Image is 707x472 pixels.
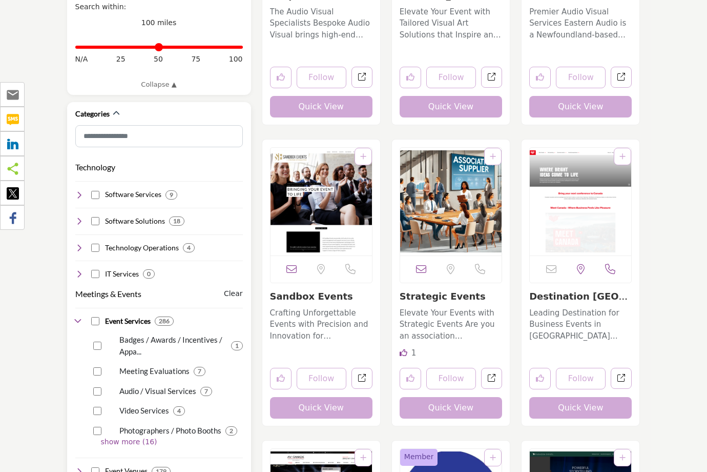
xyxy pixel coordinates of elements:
div: Search within: [75,2,243,12]
h2: Categories [75,109,110,119]
p: Crafting Unforgettable Events with Precision and Innovation for Associations This company is a le... [270,307,372,342]
h3: Strategic Events [400,291,502,302]
input: Select Badges / Awards / Incentives / Apparel checkbox [93,342,101,350]
button: Like listing [270,368,292,389]
button: Quick View [270,96,372,117]
div: 286 Results For Event Services [155,317,174,326]
p: Elevate Your Event with Tailored Visual Art Solutions that Inspire and Engage. The company is ded... [400,6,502,41]
button: Follow [426,67,476,88]
b: 7 [198,368,201,375]
p: Badges / Awards / Incentives / Apparel: Production and supply of badges, awards, incentives, and ... [119,334,227,357]
b: 2 [230,427,233,435]
button: Like listing [270,67,292,88]
a: Open destination-canada-business-events in new tab [611,368,632,389]
div: 4 Results For Technology Operations [183,243,195,252]
span: 100 miles [141,18,177,27]
h4: Technology Operations: Services for managing technology operations [105,243,179,253]
a: Destination [GEOGRAPHIC_DATA] B... [529,291,628,313]
a: Elevate Your Events with Strategic Events Are you an association professional or meeting planner ... [400,305,502,342]
button: Quick View [529,96,632,117]
input: Select Software Solutions checkbox [91,217,99,225]
a: Add To List [490,454,496,462]
a: Leading Destination for Business Events in [GEOGRAPHIC_DATA] Destination [GEOGRAPHIC_DATA] offers... [529,305,632,342]
button: Quick View [400,397,502,419]
input: Select Video Services checkbox [93,407,101,415]
a: Elevate Your Event with Tailored Visual Art Solutions that Inspire and Engage. The company is ded... [400,4,502,41]
b: 7 [204,388,208,395]
b: 286 [159,318,170,325]
h4: Event Services: Comprehensive event management services [105,316,151,326]
span: 75 [191,54,200,65]
p: Premier Audio Visual Services Eastern Audio is a Newfoundland-based company specializing in provi... [529,6,632,41]
input: Select IT Services checkbox [91,270,99,278]
p: Photographers / Photo Booths: Services of professional photographers and photo booths for capturi... [119,425,221,437]
b: 9 [170,191,173,199]
button: Like listing [529,67,551,88]
buton: Clear [224,288,243,299]
a: The Audio Visual Specialists Bespoke Audio Visual brings high-end audio visual equipment and tech... [270,4,372,41]
span: 25 [116,54,126,65]
a: Open joanne-gervais-visual-artist in new tab [481,67,502,88]
div: 0 Results For IT Services [143,269,155,279]
a: Open bespoke-audio-visual in new tab [351,67,372,88]
input: Search Category [75,125,243,147]
button: Quick View [400,96,502,117]
b: 4 [177,407,181,415]
input: Select Photographers / Photo Booths checkbox [93,427,101,435]
p: Elevate Your Events with Strategic Events Are you an association professional or meeting planner ... [400,307,502,342]
span: 100 [229,54,243,65]
a: Open eastern-audio-limited in new tab [611,67,632,88]
button: Follow [297,368,346,389]
b: 0 [147,270,151,278]
input: Select Audio / Visual Services checkbox [93,387,101,396]
p: show more (16) [101,437,243,447]
a: Open Listing in new tab [400,148,502,255]
img: Destination Canada Business Events [530,148,631,255]
button: Technology [75,161,115,173]
img: Strategic Events [400,148,502,255]
h4: IT Services: IT services and support [105,269,139,279]
a: Open strategic-events in new tab [481,368,502,389]
span: 50 [154,54,163,65]
div: 1 Results For Badges / Awards / Incentives / Apparel [231,341,243,350]
a: Open Listing in new tab [530,148,631,255]
input: Select Technology Operations checkbox [91,244,99,252]
button: Follow [297,67,346,88]
button: Quick View [270,397,372,419]
input: Select Meeting Evaluations checkbox [93,367,101,376]
p: The Audio Visual Specialists Bespoke Audio Visual brings high-end audio visual equipment and tech... [270,6,372,41]
h4: Software Services: Software development and support services [105,189,161,200]
a: Premier Audio Visual Services Eastern Audio is a Newfoundland-based company specializing in provi... [529,4,632,41]
b: 4 [187,244,191,251]
i: Like [400,349,407,357]
p: Meeting Evaluations: Services for evaluating and measuring the effectiveness of meetings, includi... [119,365,190,377]
button: Follow [556,368,606,389]
span: N/A [75,54,88,65]
a: Open Listing in new tab [271,148,372,255]
div: 9 Results For Software Services [165,190,177,200]
img: Sandbox Events [271,148,372,255]
p: Leading Destination for Business Events in [GEOGRAPHIC_DATA] Destination [GEOGRAPHIC_DATA] offers... [529,307,632,342]
input: Select Event Services checkbox [91,317,99,325]
a: Add To List [619,152,626,161]
a: Crafting Unforgettable Events with Precision and Innovation for Associations This company is a le... [270,305,372,342]
button: Follow [426,368,476,389]
button: Like listing [400,368,421,389]
a: Add To List [490,152,496,161]
h3: Destination Canada Business Events [529,291,632,302]
a: Add To List [619,454,626,462]
span: Member [404,451,434,462]
a: Sandbox Events [270,291,353,302]
div: 4 Results For Video Services [173,406,185,416]
b: 1 [235,342,239,349]
button: Follow [556,67,606,88]
a: Collapse ▲ [75,80,243,90]
div: 7 Results For Meeting Evaluations [194,367,205,376]
div: 18 Results For Software Solutions [169,217,184,226]
p: Audio / Visual Services: Rental and setup of audio and visual equipment, as well as technical sup... [119,385,196,397]
b: 18 [173,218,180,225]
input: Select Software Services checkbox [91,191,99,199]
button: Meetings & Events [75,288,141,300]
